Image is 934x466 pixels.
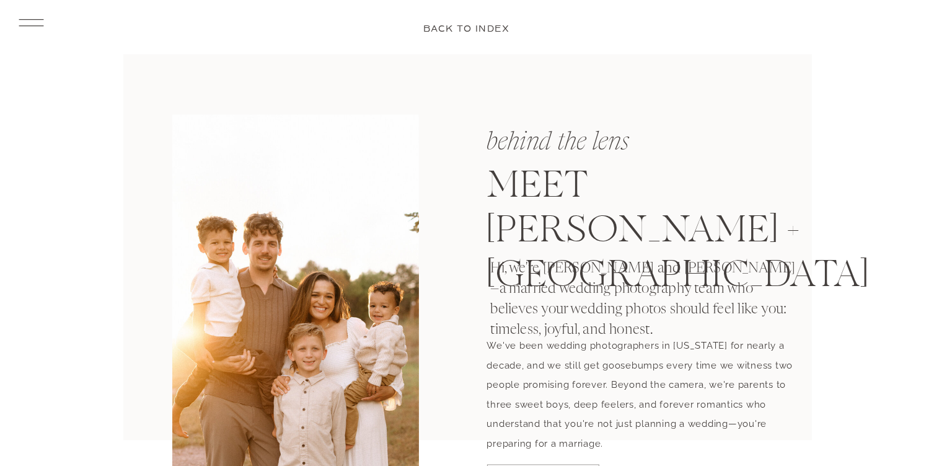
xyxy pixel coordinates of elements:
[487,128,679,154] p: behind the lens
[418,22,516,38] a: back to index
[487,336,806,440] p: We've been wedding photographers in [US_STATE] for nearly a decade, and we still get goosebumps e...
[487,166,815,195] h2: MEET [PERSON_NAME] + [GEOGRAPHIC_DATA]
[491,259,801,318] p: Hi, we're [PERSON_NAME] and [PERSON_NAME]—a married wedding photography team who believes your we...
